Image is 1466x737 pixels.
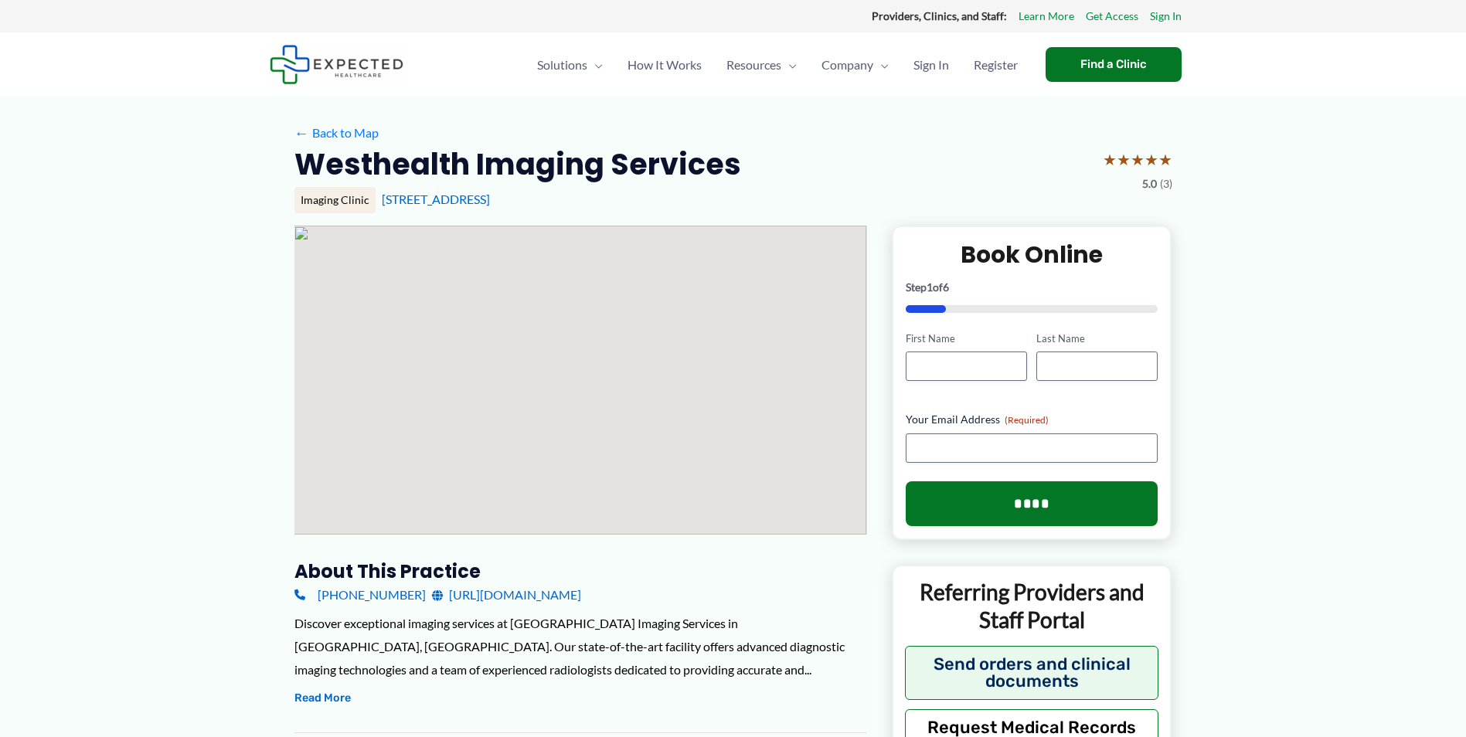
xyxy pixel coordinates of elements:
a: How It Works [615,38,714,92]
a: [URL][DOMAIN_NAME] [432,583,581,606]
a: Sign In [1150,6,1182,26]
span: ★ [1158,145,1172,174]
span: ★ [1103,145,1117,174]
div: Discover exceptional imaging services at [GEOGRAPHIC_DATA] Imaging Services in [GEOGRAPHIC_DATA],... [294,612,867,681]
span: Menu Toggle [873,38,889,92]
span: ★ [1131,145,1145,174]
a: ResourcesMenu Toggle [714,38,809,92]
span: 6 [943,280,949,294]
span: Sign In [913,38,949,92]
span: Company [821,38,873,92]
button: Send orders and clinical documents [905,646,1159,700]
label: First Name [906,331,1027,346]
span: Solutions [537,38,587,92]
a: [PHONE_NUMBER] [294,583,426,606]
span: (3) [1160,174,1172,194]
p: Referring Providers and Staff Portal [905,578,1159,634]
a: Get Access [1086,6,1138,26]
span: Resources [726,38,781,92]
strong: Providers, Clinics, and Staff: [872,9,1007,22]
a: [STREET_ADDRESS] [382,192,490,206]
span: (Required) [1005,414,1049,426]
a: Learn More [1019,6,1074,26]
span: Menu Toggle [587,38,603,92]
a: CompanyMenu Toggle [809,38,901,92]
h2: Westhealth Imaging Services [294,145,741,183]
a: SolutionsMenu Toggle [525,38,615,92]
img: Expected Healthcare Logo - side, dark font, small [270,45,403,84]
span: ★ [1117,145,1131,174]
label: Last Name [1036,331,1158,346]
a: Sign In [901,38,961,92]
span: ★ [1145,145,1158,174]
button: Read More [294,689,351,708]
label: Your Email Address [906,412,1158,427]
p: Step of [906,282,1158,293]
h2: Book Online [906,239,1158,270]
a: ←Back to Map [294,121,379,144]
a: Register [961,38,1030,92]
h3: About this practice [294,559,867,583]
span: Menu Toggle [781,38,797,92]
span: 1 [927,280,933,294]
div: Imaging Clinic [294,187,376,213]
a: Find a Clinic [1046,47,1182,82]
span: 5.0 [1142,174,1157,194]
span: Register [974,38,1018,92]
span: ← [294,125,309,140]
span: How It Works [628,38,702,92]
nav: Primary Site Navigation [525,38,1030,92]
